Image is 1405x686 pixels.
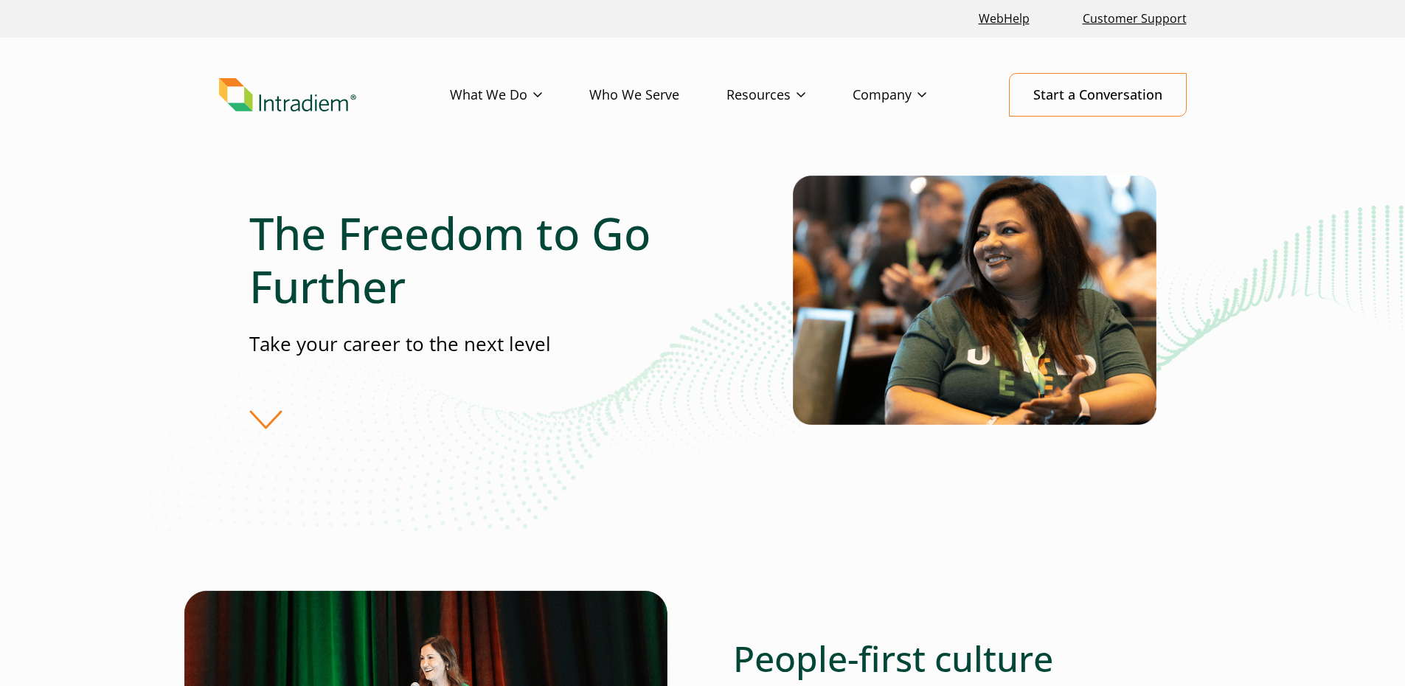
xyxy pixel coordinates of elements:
[589,74,726,117] a: Who We Serve
[853,74,974,117] a: Company
[1009,73,1187,117] a: Start a Conversation
[450,74,589,117] a: What We Do
[733,637,1156,680] h2: People-first culture
[249,207,702,313] h1: The Freedom to Go Further
[219,78,356,112] img: Intradiem
[726,74,853,117] a: Resources
[973,3,1035,35] a: Link opens in a new window
[249,330,702,358] p: Take your career to the next level
[219,78,450,112] a: Link to homepage of Intradiem
[1077,3,1193,35] a: Customer Support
